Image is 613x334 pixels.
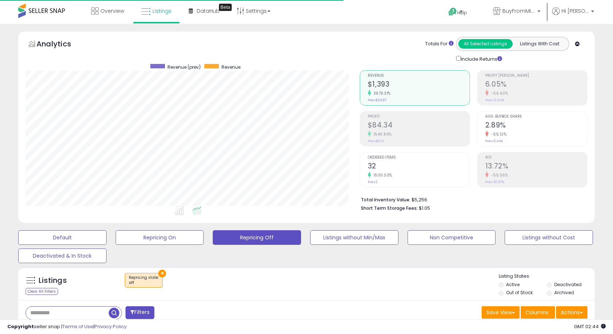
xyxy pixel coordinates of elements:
h2: 32 [368,162,470,172]
button: All Selected Listings [458,39,513,49]
label: Archived [554,289,574,296]
button: Repricing Off [213,230,301,245]
span: DataHub [197,7,220,15]
h2: 2.89% [485,121,587,131]
strong: Copyright [7,323,34,330]
div: Clear All Filters [26,288,58,295]
h2: $84.34 [368,121,470,131]
h2: 6.05% [485,80,587,90]
small: Prev: 2 [368,180,378,184]
small: Prev: 13.94% [485,98,504,102]
h2: 13.72% [485,162,587,172]
button: Actions [556,306,587,319]
small: Prev: $5.14 [368,139,384,143]
small: Prev: 6.44% [485,139,503,143]
span: Profit [PERSON_NAME] [485,74,587,78]
button: Repricing On [116,230,204,245]
span: Help [457,10,467,16]
b: Short Term Storage Fees: [361,205,418,211]
h5: Analytics [36,39,85,51]
li: $5,256 [361,195,582,204]
span: Ordered Items [368,156,470,160]
h2: $1,393 [368,80,470,90]
div: off [129,280,159,285]
button: Listings With Cost [512,39,567,49]
button: Deactivated & In Stock [18,248,107,263]
small: 1500.00% [371,172,392,178]
label: Active [506,281,520,288]
span: Hi [PERSON_NAME] [562,7,589,15]
span: BuyFromMike [502,7,535,15]
a: Terms of Use [62,323,93,330]
button: Listings without Min/Max [310,230,398,245]
div: Totals For [425,41,454,48]
small: Prev: 30.87% [485,180,504,184]
button: × [158,270,166,277]
small: 1540.86% [371,132,392,137]
a: Privacy Policy [95,323,127,330]
button: Non Competitive [408,230,496,245]
small: -55.12% [489,132,507,137]
a: Hi [PERSON_NAME] [552,7,594,24]
span: Revenue (prev) [167,64,201,70]
small: -56.60% [489,91,508,96]
button: Columns [521,306,555,319]
span: ROI [485,156,587,160]
span: Overview [100,7,124,15]
p: Listing States: [499,273,594,280]
label: Out of Stock [506,289,533,296]
b: Total Inventory Value: [361,197,410,203]
span: $1.05 [419,205,430,212]
small: Prev: $36.87 [368,98,386,102]
span: Avg. Buybox Share [485,115,587,119]
span: 2025-10-14 02:44 GMT [574,323,606,330]
button: Default [18,230,107,245]
span: Repricing state : [129,275,159,286]
div: Include Returns [451,54,511,63]
span: Profit [368,115,470,119]
button: Filters [126,306,154,319]
span: Revenue [368,74,470,78]
div: Tooltip anchor [219,4,232,11]
i: Get Help [448,7,457,16]
a: Help [443,2,481,24]
label: Deactivated [554,281,582,288]
span: Revenue [221,64,240,70]
small: 3679.31% [371,91,391,96]
h5: Listings [39,276,67,286]
button: Save View [482,306,520,319]
button: Listings without Cost [505,230,593,245]
small: -55.56% [489,172,508,178]
span: Listings [153,7,171,15]
span: Columns [525,309,548,316]
div: seller snap | | [7,323,127,330]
